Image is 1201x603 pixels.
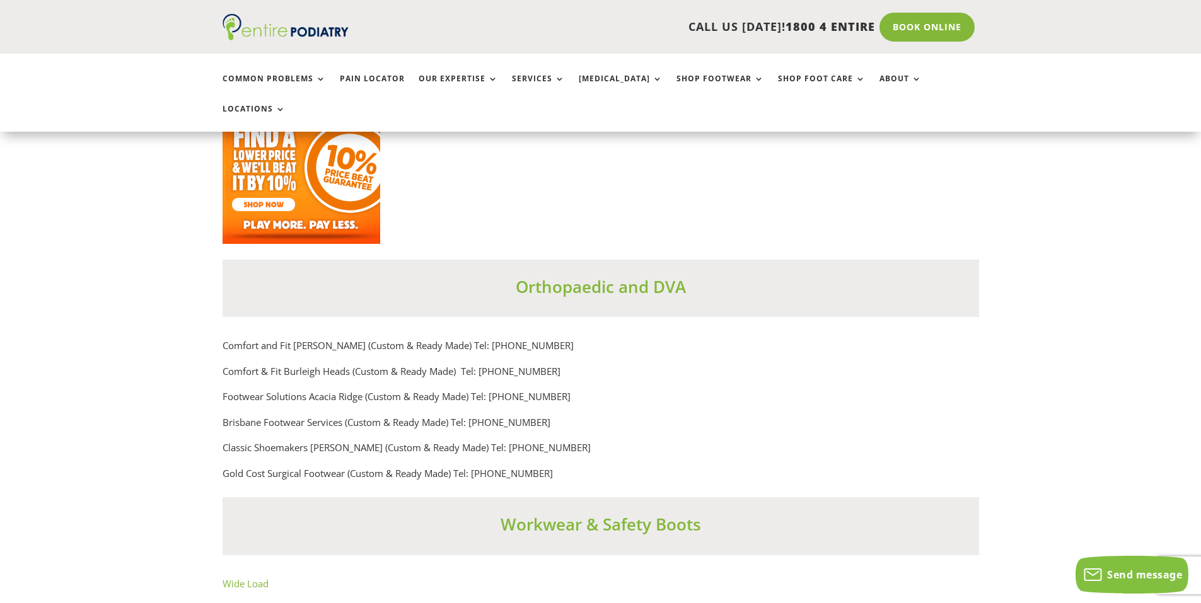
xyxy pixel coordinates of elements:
[579,74,663,101] a: [MEDICAL_DATA]
[223,513,979,542] h3: Workwear & Safety Boots
[223,338,979,364] p: Comfort and Fit [PERSON_NAME] (Custom & Ready Made) Tel: [PHONE_NUMBER]
[512,74,565,101] a: Services
[223,275,979,304] h3: Orthopaedic and DVA
[223,14,349,40] img: logo (1)
[419,74,498,101] a: Our Expertise
[778,74,866,101] a: Shop Foot Care
[223,577,269,590] a: Wide Load
[223,105,286,132] a: Locations
[676,74,764,101] a: Shop Footwear
[223,440,979,466] p: Classic Shoemakers [PERSON_NAME] (Custom & Ready Made) Tel: [PHONE_NUMBER]
[786,19,875,34] span: 1800 4 ENTIRE
[879,13,975,42] a: Book Online
[223,466,979,482] p: Gold Cost Surgical Footwear (Custom & Ready Made) Tel: [PHONE_NUMBER]
[1076,556,1188,594] button: Send message
[223,415,979,440] p: Brisbane Footwear Services (Custom & Ready Made) Tel: [PHONE_NUMBER]
[879,74,922,101] a: About
[397,19,875,35] p: CALL US [DATE]!
[223,389,979,415] p: Footwear Solutions Acacia Ridge (Custom & Ready Made) Tel: [PHONE_NUMBER]
[223,74,326,101] a: Common Problems
[340,74,405,101] a: Pain Locator
[223,30,349,43] a: Entire Podiatry
[223,364,979,389] p: Comfort & Fit Burleigh Heads (Custom & Ready Made) Tel: [PHONE_NUMBER]
[1107,568,1182,582] span: Send message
